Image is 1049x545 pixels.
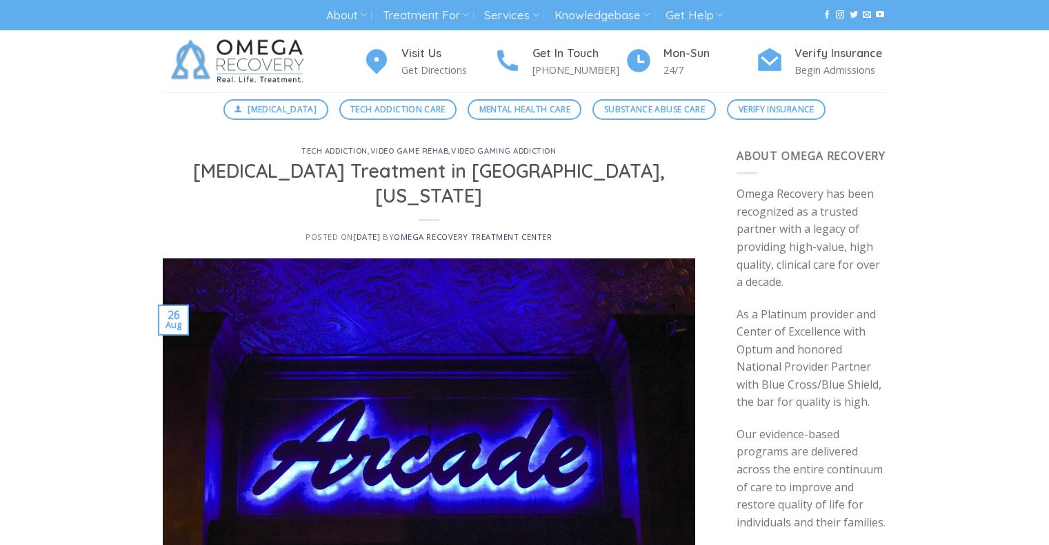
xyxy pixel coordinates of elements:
p: Get Directions [401,62,494,78]
a: Video Game Rehab [370,146,449,156]
span: Mental Health Care [479,103,570,116]
span: Posted on [306,232,380,242]
a: Tech Addiction Care [339,99,457,120]
a: Mental Health Care [468,99,581,120]
a: Get In Touch [PHONE_NUMBER] [494,45,625,79]
a: [MEDICAL_DATA] [223,99,328,120]
p: Our evidence-based programs are delivered across the entire continuum of care to improve and rest... [737,426,887,532]
a: Send us an email [863,10,871,20]
p: Begin Admissions [795,62,887,78]
p: Omega Recovery has been recognized as a trusted partner with a legacy of providing high-value, hi... [737,185,887,291]
a: Omega Recovery Treatment Center [394,232,552,242]
a: Visit Us Get Directions [363,45,494,79]
a: Services [484,3,539,28]
span: Substance Abuse Care [604,103,705,116]
a: About [326,3,367,28]
a: Verify Insurance Begin Admissions [756,45,887,79]
h6: , , [179,147,679,156]
span: About Omega Recovery [737,148,886,163]
span: Tech Addiction Care [350,103,446,116]
span: Verify Insurance [739,103,815,116]
h4: Get In Touch [532,45,625,63]
h4: Mon-Sun [663,45,756,63]
a: Follow on YouTube [876,10,884,20]
span: [MEDICAL_DATA] [248,103,317,116]
p: [PHONE_NUMBER] [532,62,625,78]
h4: Visit Us [401,45,494,63]
a: Follow on Twitter [850,10,858,20]
a: Get Help [666,3,723,28]
a: Follow on Instagram [836,10,844,20]
p: As a Platinum provider and Center of Excellence with Optum and honored National Provider Partner ... [737,306,887,412]
h1: [MEDICAL_DATA] Treatment in [GEOGRAPHIC_DATA], [US_STATE] [179,159,679,208]
img: Omega Recovery [163,30,318,92]
a: [DATE] [353,232,380,242]
a: Verify Insurance [727,99,826,120]
a: Knowledgebase [555,3,650,28]
h4: Verify Insurance [795,45,887,63]
a: Substance Abuse Care [592,99,716,120]
p: 24/7 [663,62,756,78]
a: Follow on Facebook [823,10,831,20]
a: Video Gaming Addiction [451,146,556,156]
a: Treatment For [383,3,469,28]
a: tech addiction [301,146,368,156]
span: by [383,232,552,242]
